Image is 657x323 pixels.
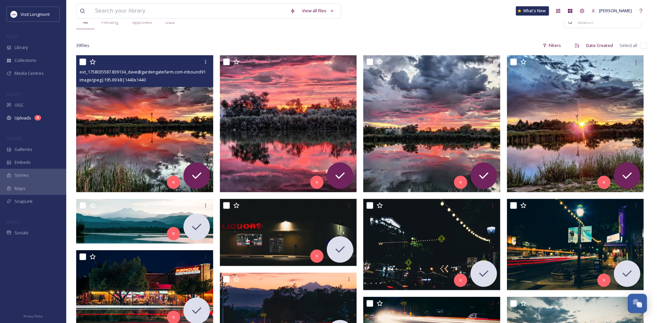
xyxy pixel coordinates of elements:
input: Search [574,16,638,29]
img: ext_1758035587.842778_dave@gardengatefarm.com-inbound2683286453165231764.jpg [220,55,357,192]
span: Galleries [15,146,32,153]
span: Media Centres [15,70,44,76]
img: ext_1752524012.0573_brian.gibson83@gmail.com-20250712-Longmont-20.jpg [363,199,500,290]
span: image/jpeg | 195.69 kB | 1440 x 1440 [79,77,146,83]
span: [PERSON_NAME] [599,8,632,14]
span: SnapLink [15,198,33,205]
span: ext_1758035587.839134_dave@gardengatefarm.com-inbound9142599061249037179.jpg [79,69,252,75]
span: 39 file s [76,42,89,49]
span: Pending [102,19,118,25]
span: Stories [15,172,29,178]
img: ext_1752524013.506654_brian.gibson83@gmail.com-20250712-Longmont-01.jpg [76,199,213,244]
span: Collections [15,57,36,64]
a: [PERSON_NAME] [588,4,635,17]
div: 4 [34,115,41,120]
img: ext_1758035587.853801_dave@gardengatefarm.com-inbound2148944645763313140.jpg [507,55,644,192]
div: Filters [539,39,564,52]
span: Privacy Policy [24,314,43,318]
span: Library [15,44,28,51]
button: Open Chat [628,294,647,313]
span: All [83,19,88,25]
span: MEDIA [7,34,18,39]
img: ext_1752524012.457856_brian.gibson83@gmail.com-20250712-Longmont-21.jpg [220,199,357,266]
img: ext_1758035587.848082_dave@gardengatefarm.com-inbound1623966077119476114.jpg [363,55,500,192]
span: SOCIALS [7,219,20,224]
span: Data [166,19,175,25]
img: ext_1758035587.839134_dave@gardengatefarm.com-inbound9142599061249037179.jpg [76,55,213,192]
img: longmont.jpg [11,11,17,18]
span: Embeds [15,159,31,165]
input: Search your library [92,4,287,18]
span: Approved [132,19,152,25]
a: View all files [299,4,337,17]
img: ext_1752524011.978509_brian.gibson83@gmail.com-20250712-Longmont-19.jpg [507,199,644,290]
span: Socials [15,230,28,236]
span: COLLECT [7,92,21,97]
a: Privacy Policy [24,312,43,320]
span: Maps [15,185,25,192]
span: WIDGETS [7,136,22,141]
span: UGC [15,102,24,108]
a: What's New [516,6,549,16]
span: Visit Longmont [21,11,50,17]
span: Select all [620,42,637,49]
span: Uploads [15,115,31,121]
div: Date Created [583,39,616,52]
